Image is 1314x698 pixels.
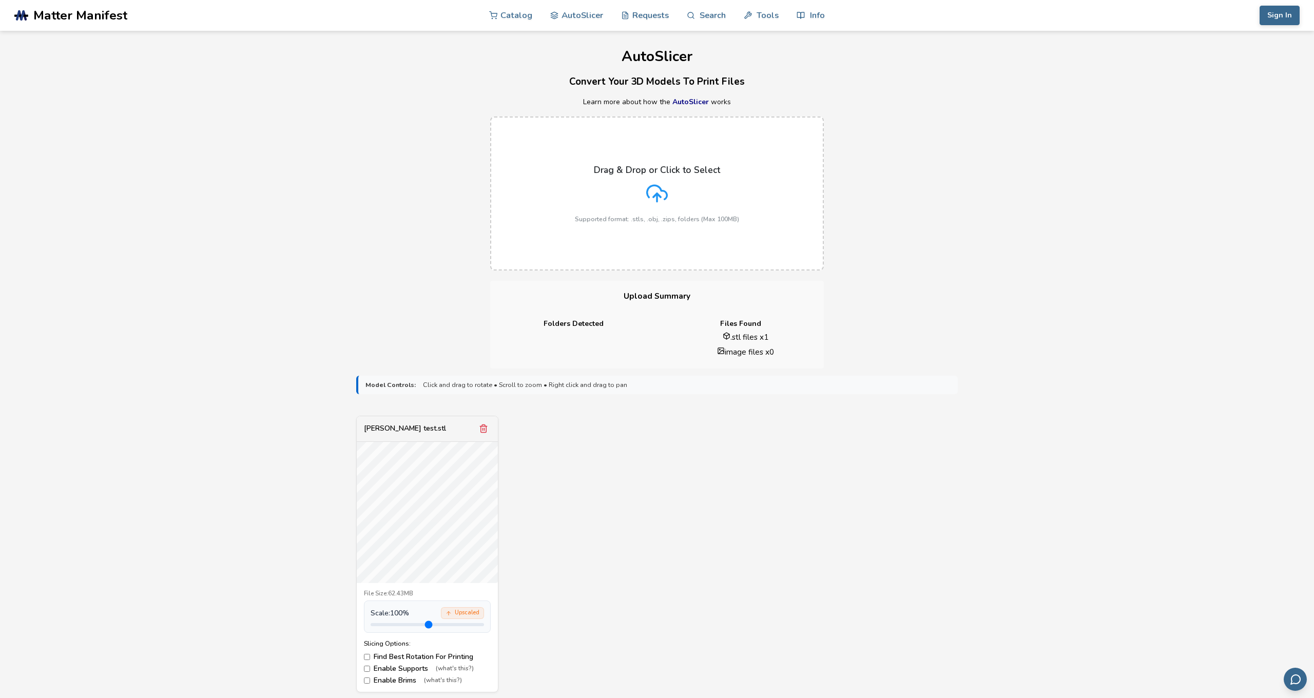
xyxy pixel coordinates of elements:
[674,332,817,342] li: .stl files x 1
[423,381,627,389] span: Click and drag to rotate • Scroll to zoom • Right click and drag to pan
[1284,668,1307,691] button: Send feedback via email
[364,665,491,673] label: Enable Supports
[364,590,491,597] div: File Size: 62.43MB
[33,8,127,23] span: Matter Manifest
[424,677,462,684] span: (what's this?)
[497,320,650,328] h4: Folders Detected
[436,665,474,672] span: (what's this?)
[664,320,817,328] h4: Files Found
[371,609,409,617] span: Scale: 100 %
[364,677,370,684] input: Enable Brims(what's this?)
[364,640,491,647] div: Slicing Options:
[672,97,709,107] a: AutoSlicer
[364,653,491,661] label: Find Best Rotation For Printing
[575,216,739,223] p: Supported format: .stls, .obj, .zips, folders (Max 100MB)
[594,165,720,175] p: Drag & Drop or Click to Select
[364,666,370,672] input: Enable Supports(what's this?)
[490,281,824,312] h3: Upload Summary
[441,607,484,619] div: Upscaled
[1260,6,1300,25] button: Sign In
[364,676,491,685] label: Enable Brims
[674,346,817,357] li: image files x 0
[476,421,491,436] button: Remove model
[365,381,416,389] strong: Model Controls:
[364,424,446,433] div: [PERSON_NAME] test.stl
[364,654,370,660] input: Find Best Rotation For Printing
